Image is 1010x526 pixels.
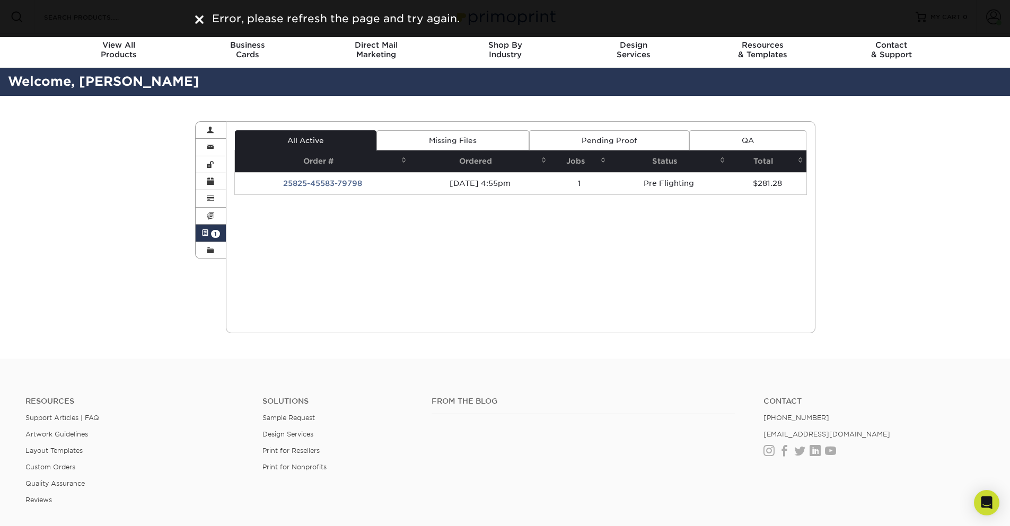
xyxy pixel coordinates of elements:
[550,150,609,172] th: Jobs
[55,40,183,59] div: Products
[262,430,313,438] a: Design Services
[827,40,956,59] div: & Support
[183,40,312,50] span: Business
[763,397,985,406] a: Contact
[410,150,550,172] th: Ordered
[211,230,220,238] span: 1
[698,40,827,50] span: Resources
[196,225,226,242] a: 1
[728,172,806,194] td: $281.28
[569,40,698,59] div: Services
[827,40,956,50] span: Contact
[235,150,410,172] th: Order #
[698,34,827,68] a: Resources& Templates
[763,414,829,422] a: [PHONE_NUMBER]
[609,150,728,172] th: Status
[763,430,890,438] a: [EMAIL_ADDRESS][DOMAIN_NAME]
[410,172,550,194] td: [DATE] 4:55pm
[550,172,609,194] td: 1
[25,397,247,406] h4: Resources
[609,172,728,194] td: Pre Flighting
[698,40,827,59] div: & Templates
[441,40,569,50] span: Shop By
[441,40,569,59] div: Industry
[235,130,376,150] a: All Active
[25,430,88,438] a: Artwork Guidelines
[55,34,183,68] a: View AllProducts
[25,447,83,454] a: Layout Templates
[262,447,320,454] a: Print for Resellers
[974,490,999,515] div: Open Intercom Messenger
[25,463,75,471] a: Custom Orders
[827,34,956,68] a: Contact& Support
[183,34,312,68] a: BusinessCards
[212,12,460,25] span: Error, please refresh the page and try again.
[235,172,410,194] td: 25825-45583-79798
[376,130,529,150] a: Missing Files
[262,397,416,406] h4: Solutions
[312,34,441,68] a: Direct MailMarketing
[728,150,806,172] th: Total
[312,40,441,50] span: Direct Mail
[441,34,569,68] a: Shop ByIndustry
[25,414,99,422] a: Support Articles | FAQ
[195,15,204,24] img: close
[529,130,689,150] a: Pending Proof
[262,463,327,471] a: Print for Nonprofits
[689,130,806,150] a: QA
[55,40,183,50] span: View All
[432,397,735,406] h4: From the Blog
[312,40,441,59] div: Marketing
[25,479,85,487] a: Quality Assurance
[569,40,698,50] span: Design
[569,34,698,68] a: DesignServices
[262,414,315,422] a: Sample Request
[183,40,312,59] div: Cards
